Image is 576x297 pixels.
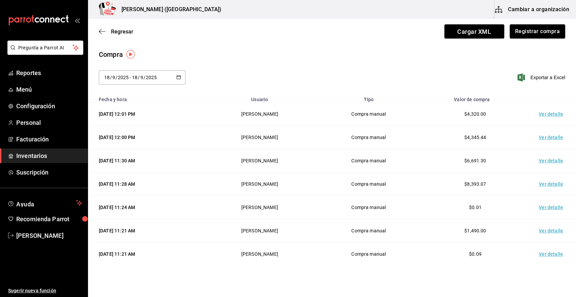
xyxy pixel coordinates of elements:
[117,75,129,80] input: Year
[16,151,82,160] span: Inventarios
[138,75,140,80] span: /
[99,204,196,211] div: [DATE] 11:24 AM
[315,126,422,149] td: Compra manual
[464,228,486,233] span: $1,490.00
[130,75,131,80] span: -
[519,73,565,82] button: Exportar a Excel
[510,24,565,39] button: Registrar compra
[99,134,196,141] div: [DATE] 12:00 PM
[16,101,82,111] span: Configuración
[315,196,422,219] td: Compra manual
[110,75,112,80] span: /
[99,181,196,187] div: [DATE] 11:28 AM
[464,158,486,163] span: $6,691.30
[126,50,135,59] img: Tooltip marker
[16,135,82,144] span: Facturación
[111,28,133,35] span: Regresar
[204,102,315,126] td: [PERSON_NAME]
[529,243,576,266] td: Ver detalle
[315,173,422,196] td: Compra manual
[99,251,196,257] div: [DATE] 11:21 AM
[16,118,82,127] span: Personal
[16,199,73,207] span: Ayuda
[315,93,422,102] th: Tipo
[529,102,576,126] td: Ver detalle
[18,44,73,51] span: Pregunta a Parrot AI
[112,75,115,80] input: Month
[115,75,117,80] span: /
[529,149,576,173] td: Ver detalle
[204,196,315,219] td: [PERSON_NAME]
[464,111,486,117] span: $4,320.00
[8,287,82,294] span: Sugerir nueva función
[469,205,482,210] span: $0.01
[444,24,504,39] span: Cargar XML
[529,196,576,219] td: Ver detalle
[140,75,143,80] input: Month
[422,93,529,102] th: Valor de compra
[99,157,196,164] div: [DATE] 11:30 AM
[16,214,82,224] span: Recomienda Parrot
[146,75,157,80] input: Year
[204,126,315,149] td: [PERSON_NAME]
[469,251,482,257] span: $0.09
[99,227,196,234] div: [DATE] 11:21 AM
[464,181,486,187] span: $8,393.07
[132,75,138,80] input: Day
[5,49,83,56] a: Pregunta a Parrot AI
[16,168,82,177] span: Suscripción
[16,68,82,77] span: Reportes
[88,93,204,102] th: Fecha y hora
[16,231,82,240] span: [PERSON_NAME]
[99,28,133,35] button: Regresar
[74,18,80,23] button: open_drawer_menu
[315,219,422,243] td: Compra manual
[464,135,486,140] span: $4,345.44
[143,75,146,80] span: /
[16,85,82,94] span: Menú
[7,41,83,55] button: Pregunta a Parrot AI
[116,5,221,14] h3: [PERSON_NAME] ([GEOGRAPHIC_DATA])
[204,243,315,266] td: [PERSON_NAME]
[104,75,110,80] input: Day
[315,149,422,173] td: Compra manual
[204,93,315,102] th: Usuario
[99,49,123,60] div: Compra
[315,243,422,266] td: Compra manual
[204,173,315,196] td: [PERSON_NAME]
[529,219,576,243] td: Ver detalle
[529,126,576,149] td: Ver detalle
[204,149,315,173] td: [PERSON_NAME]
[204,219,315,243] td: [PERSON_NAME]
[315,102,422,126] td: Compra manual
[99,111,196,117] div: [DATE] 12:01 PM
[529,173,576,196] td: Ver detalle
